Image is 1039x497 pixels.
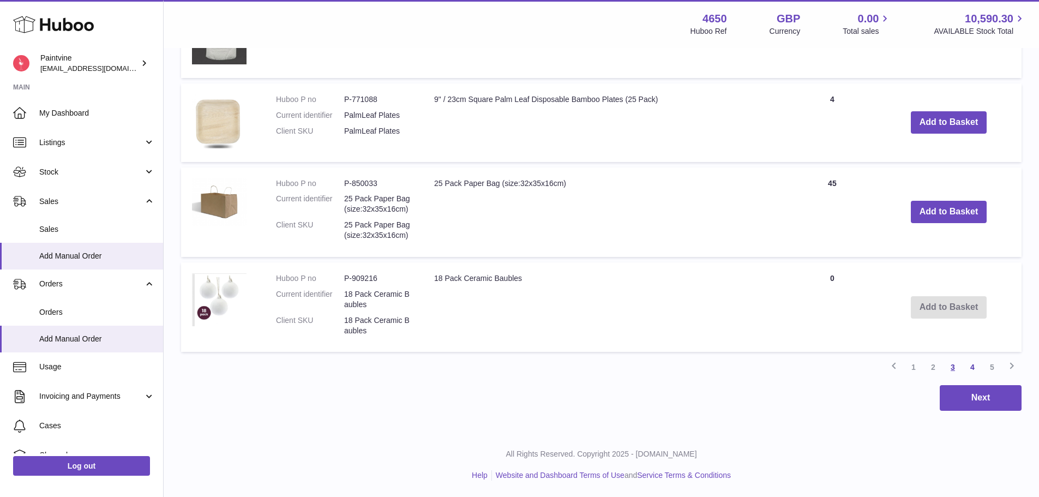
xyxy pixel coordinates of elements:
[39,334,155,344] span: Add Manual Order
[40,64,160,73] span: [EMAIL_ADDRESS][DOMAIN_NAME]
[911,111,987,134] button: Add to Basket
[702,11,727,26] strong: 4650
[943,357,963,377] a: 3
[843,11,891,37] a: 0.00 Total sales
[192,94,247,148] img: 9" / 23cm Square Palm Leaf Disposable Bamboo Plates (25 Pack)
[940,385,1022,411] button: Next
[39,137,143,148] span: Listings
[276,194,344,214] dt: Current identifier
[690,26,727,37] div: Huboo Ref
[789,167,876,257] td: 45
[13,456,150,476] a: Log out
[276,94,344,105] dt: Huboo P no
[843,26,891,37] span: Total sales
[858,11,879,26] span: 0.00
[276,126,344,136] dt: Client SKU
[934,11,1026,37] a: 10,590.30 AVAILABLE Stock Total
[344,315,412,336] dd: 18 Pack Ceramic Baubles
[472,471,488,480] a: Help
[637,471,731,480] a: Service Terms & Conditions
[39,421,155,431] span: Cases
[496,471,624,480] a: Website and Dashboard Terms of Use
[423,262,789,352] td: 18 Pack Ceramic Baubles
[39,279,143,289] span: Orders
[192,178,247,226] img: 25 Pack Paper Bag (size:32x35x16cm)
[344,220,412,241] dd: 25 Pack Paper Bag (size:32x35x16cm)
[963,357,982,377] a: 4
[344,110,412,121] dd: PalmLeaf Plates
[276,178,344,189] dt: Huboo P no
[423,167,789,257] td: 25 Pack Paper Bag (size:32x35x16cm)
[344,126,412,136] dd: PalmLeaf Plates
[344,273,412,284] dd: P-909216
[276,273,344,284] dt: Huboo P no
[789,262,876,352] td: 0
[770,26,801,37] div: Currency
[344,194,412,214] dd: 25 Pack Paper Bag (size:32x35x16cm)
[982,357,1002,377] a: 5
[789,83,876,161] td: 4
[40,53,139,74] div: Paintvine
[172,449,1030,459] p: All Rights Reserved. Copyright 2025 - [DOMAIN_NAME]
[39,391,143,402] span: Invoicing and Payments
[777,11,800,26] strong: GBP
[276,110,344,121] dt: Current identifier
[344,289,412,310] dd: 18 Pack Ceramic Baubles
[276,315,344,336] dt: Client SKU
[39,251,155,261] span: Add Manual Order
[13,55,29,71] img: euan@paintvine.co.uk
[344,94,412,105] dd: P-771088
[911,201,987,223] button: Add to Basket
[39,362,155,372] span: Usage
[192,273,247,326] img: 18 Pack Ceramic Baubles
[39,307,155,318] span: Orders
[39,224,155,235] span: Sales
[39,196,143,207] span: Sales
[39,167,143,177] span: Stock
[276,289,344,310] dt: Current identifier
[276,220,344,241] dt: Client SKU
[923,357,943,377] a: 2
[39,450,155,460] span: Channels
[965,11,1013,26] span: 10,590.30
[492,470,731,481] li: and
[423,83,789,161] td: 9" / 23cm Square Palm Leaf Disposable Bamboo Plates (25 Pack)
[344,178,412,189] dd: P-850033
[39,108,155,118] span: My Dashboard
[904,357,923,377] a: 1
[934,26,1026,37] span: AVAILABLE Stock Total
